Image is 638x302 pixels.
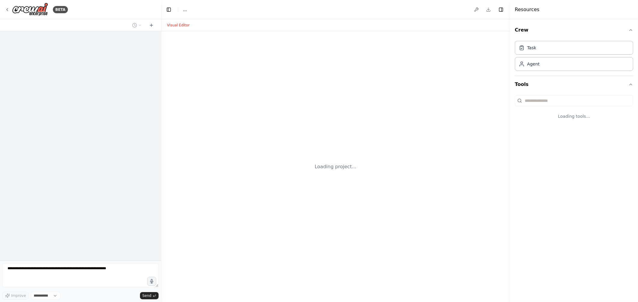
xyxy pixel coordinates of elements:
h4: Resources [515,6,539,13]
span: Improve [11,293,26,298]
div: Loading tools... [515,108,633,124]
div: BETA [53,6,68,13]
button: Visual Editor [163,22,193,29]
button: Click to speak your automation idea [147,277,156,286]
button: Send [140,292,159,299]
button: Tools [515,76,633,93]
div: Agent [527,61,539,67]
button: Start a new chat [147,22,156,29]
img: Logo [12,3,48,16]
button: Crew [515,22,633,38]
div: Crew [515,38,633,76]
div: Tools [515,93,633,129]
button: Hide right sidebar [497,5,505,14]
span: Send [142,293,151,298]
div: Loading project... [315,163,357,170]
button: Switch to previous chat [130,22,144,29]
nav: breadcrumb [183,7,187,13]
button: Hide left sidebar [165,5,173,14]
span: ... [183,7,187,13]
button: Improve [2,292,29,300]
div: Task [527,45,536,51]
